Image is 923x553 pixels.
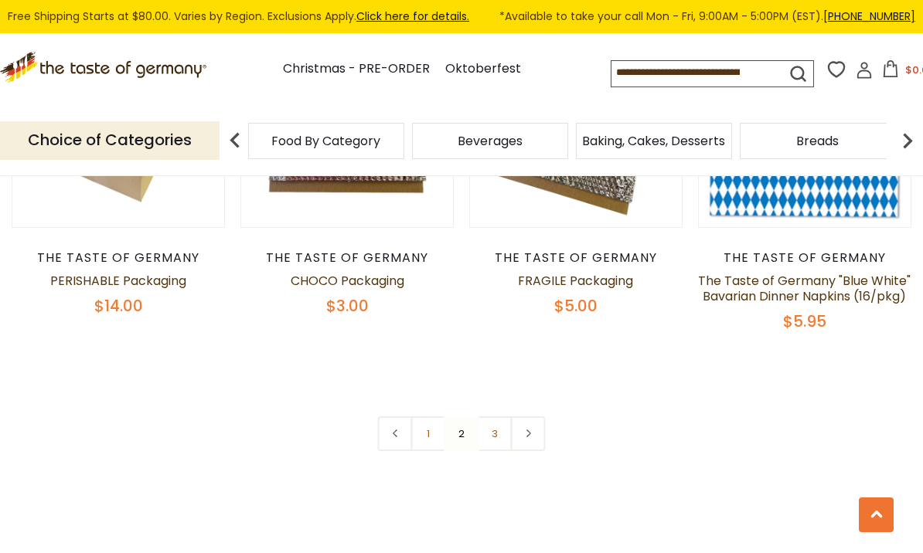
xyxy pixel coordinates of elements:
a: FRAGILE Packaging [518,272,633,290]
div: Free Shipping Starts at $80.00. Varies by Region. Exclusions Apply. [8,8,915,25]
div: The Taste of Germany [469,250,683,266]
span: $5.00 [554,295,598,317]
span: $14.00 [94,295,143,317]
a: 3 [478,416,513,451]
div: The Taste of Germany [12,250,225,266]
a: Christmas - PRE-ORDER [283,59,430,80]
span: $3.00 [326,295,369,317]
img: next arrow [892,125,923,156]
a: Click here for details. [356,8,469,24]
a: PERISHABLE Packaging [50,272,186,290]
a: 1 [411,416,446,451]
a: Food By Category [271,135,380,147]
a: The Taste of Germany "Blue White" Bavarian Dinner Napkins (16/pkg) [698,272,911,305]
img: previous arrow [220,125,250,156]
div: The Taste of Germany [240,250,454,266]
span: *Available to take your call Mon - Fri, 9:00AM - 5:00PM (EST). [499,8,915,25]
a: Baking, Cakes, Desserts [582,135,725,147]
a: CHOCO Packaging [291,272,404,290]
a: Oktoberfest [445,59,521,80]
span: $5.95 [783,310,826,332]
a: [PHONE_NUMBER] [823,8,915,24]
a: Breads [796,135,839,147]
div: The Taste of Germany [698,250,911,266]
a: Beverages [458,135,523,147]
